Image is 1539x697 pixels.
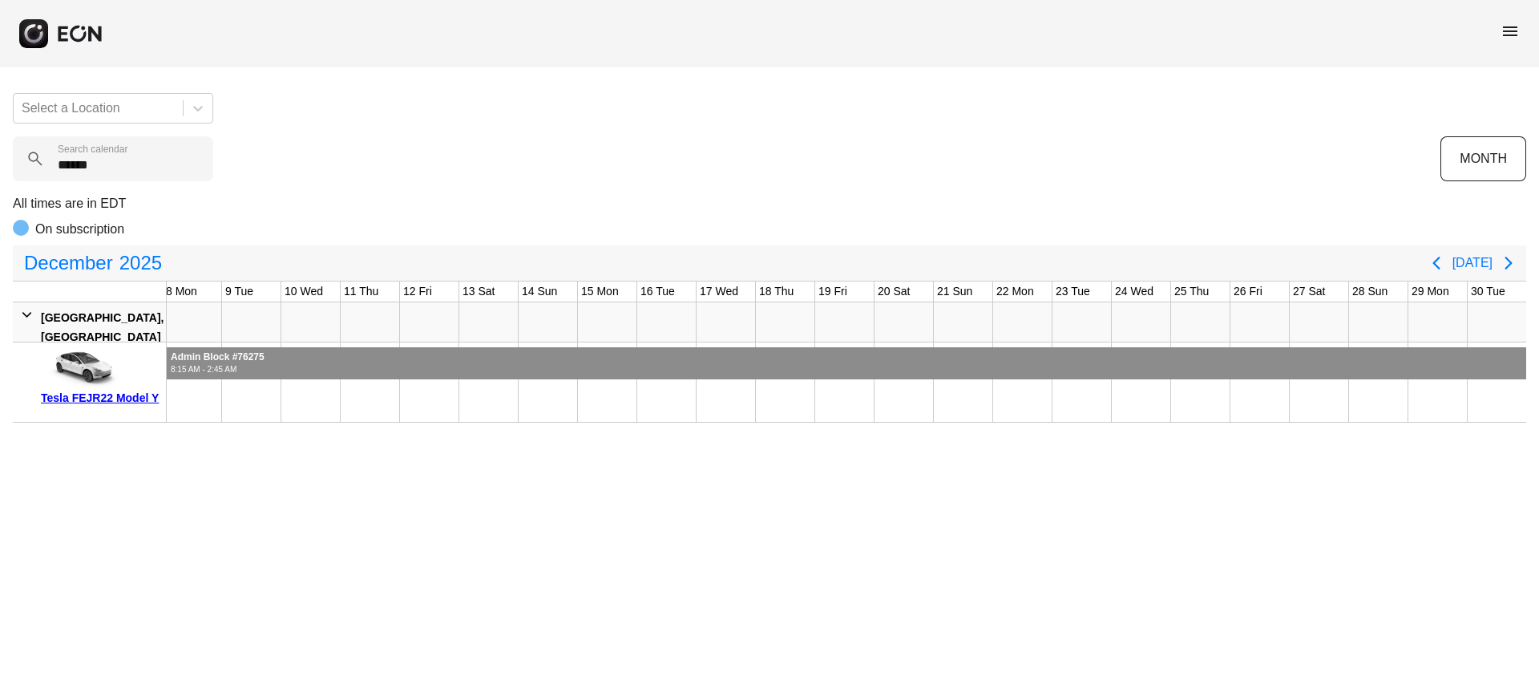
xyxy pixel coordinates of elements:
[58,143,127,156] label: Search calendar
[163,282,200,302] div: 8 Mon
[697,282,741,302] div: 17 Wed
[756,282,797,302] div: 18 Thu
[41,308,164,346] div: [GEOGRAPHIC_DATA], [GEOGRAPHIC_DATA]
[1349,282,1391,302] div: 28 Sun
[41,388,160,407] div: Tesla FEJR22 Model Y
[875,282,913,302] div: 20 Sat
[116,247,165,279] span: 2025
[1493,247,1525,279] button: Next page
[1452,249,1493,278] button: [DATE]
[1468,282,1509,302] div: 30 Tue
[41,348,121,388] img: car
[637,282,678,302] div: 16 Tue
[1112,282,1157,302] div: 24 Wed
[171,363,265,375] div: 8:15 AM - 2:45 AM
[934,282,976,302] div: 21 Sun
[281,282,326,302] div: 10 Wed
[1408,282,1452,302] div: 29 Mon
[21,247,116,279] span: December
[1290,282,1328,302] div: 27 Sat
[13,194,1526,213] p: All times are in EDT
[1171,282,1212,302] div: 25 Thu
[1501,22,1520,41] span: menu
[578,282,622,302] div: 15 Mon
[815,282,850,302] div: 19 Fri
[222,282,256,302] div: 9 Tue
[1440,136,1526,181] button: MONTH
[1420,247,1452,279] button: Previous page
[341,282,382,302] div: 11 Thu
[993,282,1037,302] div: 22 Mon
[1230,282,1266,302] div: 26 Fri
[400,282,435,302] div: 12 Fri
[35,220,124,239] p: On subscription
[14,247,172,279] button: December2025
[1052,282,1093,302] div: 23 Tue
[171,351,265,363] div: Admin Block #76275
[519,282,560,302] div: 14 Sun
[459,282,498,302] div: 13 Sat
